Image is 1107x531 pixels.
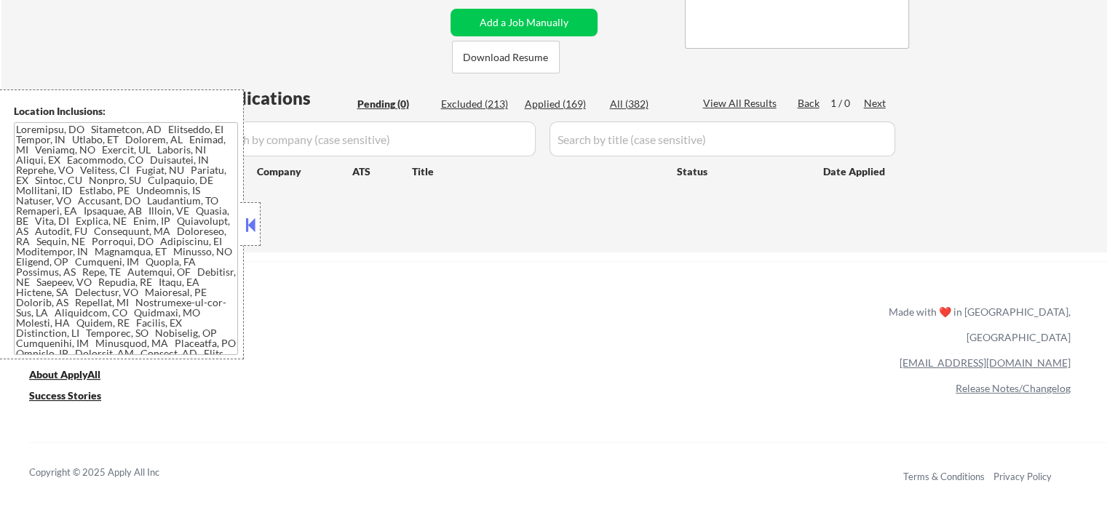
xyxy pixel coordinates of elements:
u: About ApplyAll [29,368,100,380]
div: All (382) [610,97,683,111]
div: Location Inclusions: [14,104,238,119]
u: Success Stories [29,389,101,402]
a: [EMAIL_ADDRESS][DOMAIN_NAME] [900,356,1071,369]
div: ATS [352,164,412,179]
div: Applied (169) [525,97,598,111]
a: Success Stories [29,388,121,406]
div: Next [864,96,887,111]
input: Search by title (case sensitive) [549,121,895,156]
div: Made with ❤️ in [GEOGRAPHIC_DATA], [GEOGRAPHIC_DATA] [883,299,1071,350]
button: Add a Job Manually [451,9,598,36]
input: Search by company (case sensitive) [208,121,536,156]
div: View All Results [703,96,781,111]
div: Title [412,164,663,179]
button: Download Resume [452,41,560,73]
div: Pending (0) [357,97,430,111]
div: Company [257,164,352,179]
div: Back [798,96,821,111]
a: Release Notes/Changelog [956,382,1071,394]
a: Privacy Policy [993,471,1052,482]
div: Excluded (213) [441,97,514,111]
a: Refer & earn free applications 👯‍♀️ [29,319,584,335]
div: Applications [208,89,352,107]
div: Date Applied [823,164,887,179]
a: About ApplyAll [29,367,121,385]
div: Status [677,158,802,184]
div: 1 / 0 [830,96,864,111]
div: Copyright © 2025 Apply All Inc [29,466,197,480]
a: Terms & Conditions [903,471,985,482]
